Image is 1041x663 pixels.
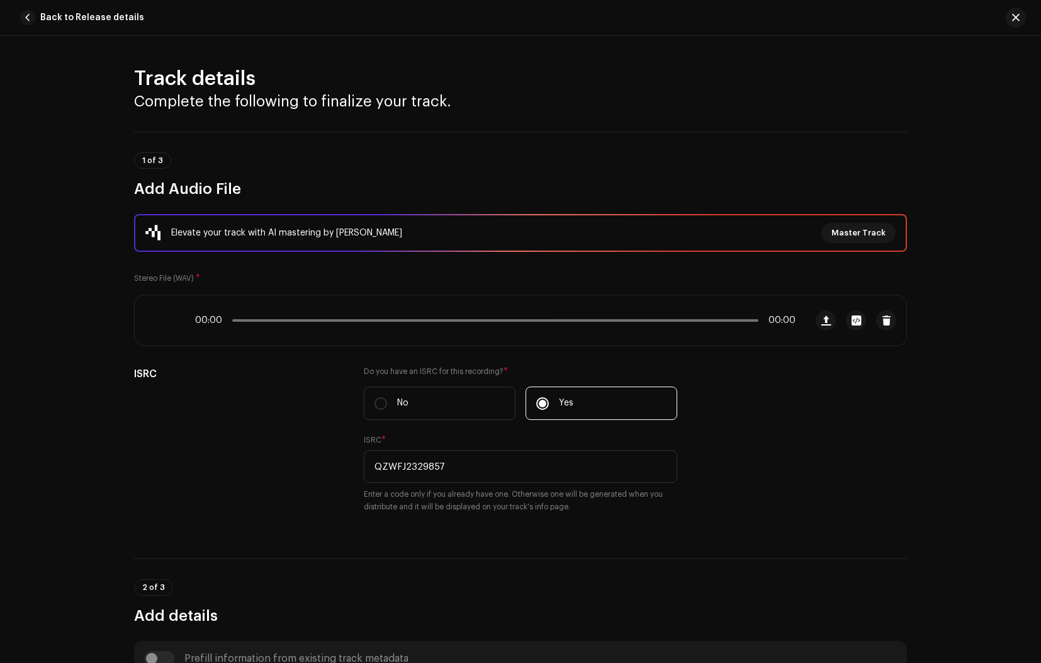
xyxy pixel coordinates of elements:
label: ISRC [364,435,386,445]
h5: ISRC [134,366,344,382]
div: Elevate your track with AI mastering by [PERSON_NAME] [171,225,402,241]
span: 00:00 [195,315,227,326]
span: Master Track [831,220,886,246]
h3: Add details [134,606,907,626]
p: No [397,397,408,410]
small: Enter a code only if you already have one. Otherwise one will be generated when you distribute an... [364,488,677,513]
input: ABXYZ####### [364,450,677,483]
h3: Add Audio File [134,179,907,199]
p: Yes [559,397,573,410]
span: 00:00 [763,315,796,326]
button: Master Track [821,223,896,243]
h2: Track details [134,66,907,91]
label: Do you have an ISRC for this recording? [364,366,677,377]
h3: Complete the following to finalize your track. [134,91,907,111]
